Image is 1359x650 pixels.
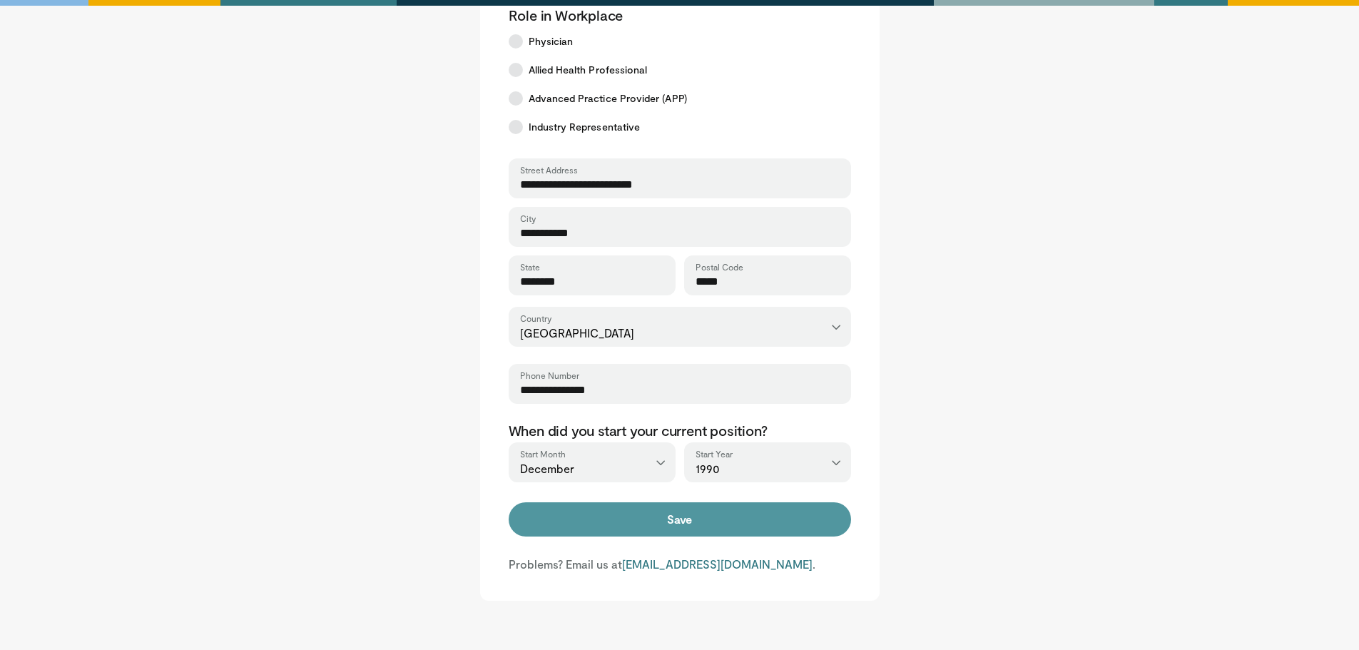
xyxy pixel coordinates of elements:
[520,213,536,224] label: City
[696,261,743,273] label: Postal Code
[529,120,641,134] span: Industry Representative
[509,502,851,537] button: Save
[520,370,579,381] label: Phone Number
[509,421,851,440] p: When did you start your current position?
[529,91,687,106] span: Advanced Practice Provider (APP)
[520,261,540,273] label: State
[529,63,648,77] span: Allied Health Professional
[520,164,578,176] label: Street Address
[529,34,574,49] span: Physician
[509,557,851,572] p: Problems? Email us at .
[509,6,851,24] p: Role in Workplace
[622,557,813,571] a: [EMAIL_ADDRESS][DOMAIN_NAME]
